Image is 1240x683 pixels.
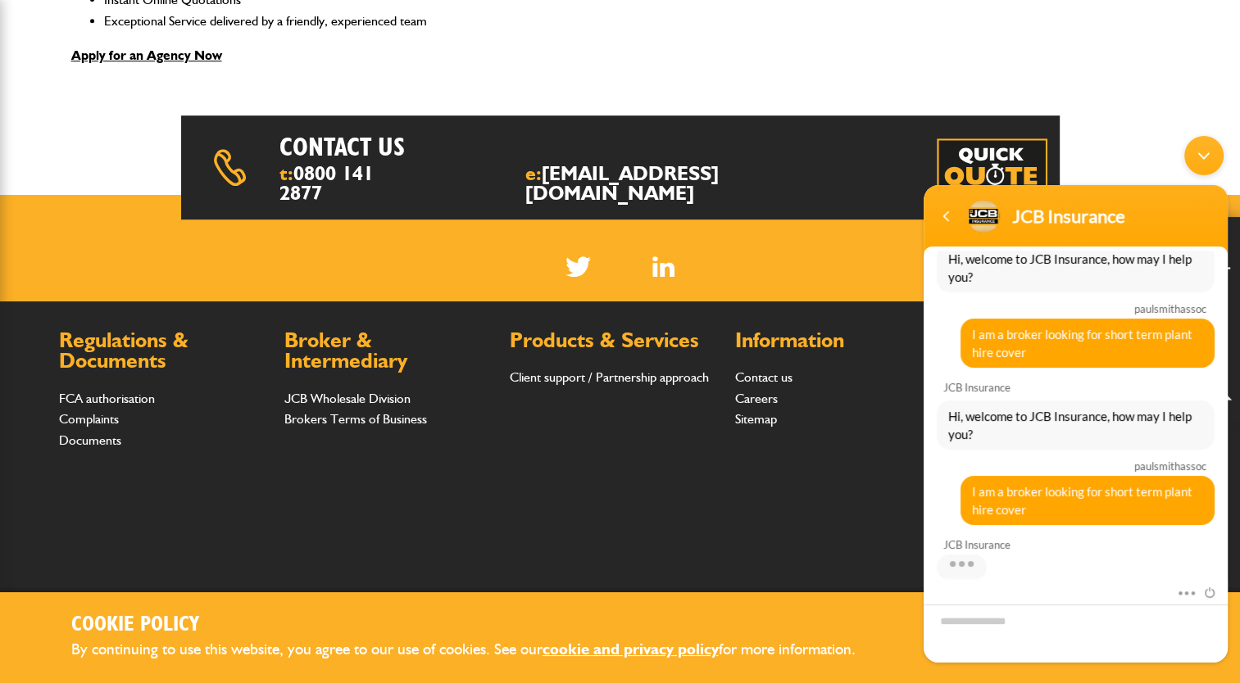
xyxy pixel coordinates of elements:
[59,411,119,427] a: Complaints
[71,47,222,63] a: Apply for an Agency Now
[510,369,709,385] a: Client support / Partnership approach
[735,411,777,427] a: Sitemap
[59,330,268,372] h2: Regulations & Documents
[525,161,719,205] a: [EMAIL_ADDRESS][DOMAIN_NAME]
[525,164,801,203] span: e:
[565,256,591,277] img: Twitter
[71,637,883,663] p: By continuing to use this website, you agree to our use of cookies. See our for more information.
[279,132,664,163] h2: Contact us
[279,161,374,205] a: 0800 141 2877
[735,391,778,406] a: Careers
[652,256,675,277] a: LinkedIn
[279,164,388,203] span: t:
[652,256,675,277] img: Linked In
[510,330,719,351] h2: Products & Services
[284,330,493,372] h2: Broker & Intermediary
[284,411,427,427] a: Brokers Terms of Business
[71,613,883,638] h2: Cookie Policy
[735,330,944,351] h2: Information
[59,432,121,448] a: Documents
[284,391,411,406] a: JCB Wholesale Division
[104,11,1170,32] li: Exceptional Service delivered by a friendly, experienced team
[543,640,719,658] a: cookie and privacy policy
[59,391,155,406] a: FCA authorisation
[735,369,793,385] a: Contact us
[915,128,1236,671] iframe: SalesIQ Chatwindow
